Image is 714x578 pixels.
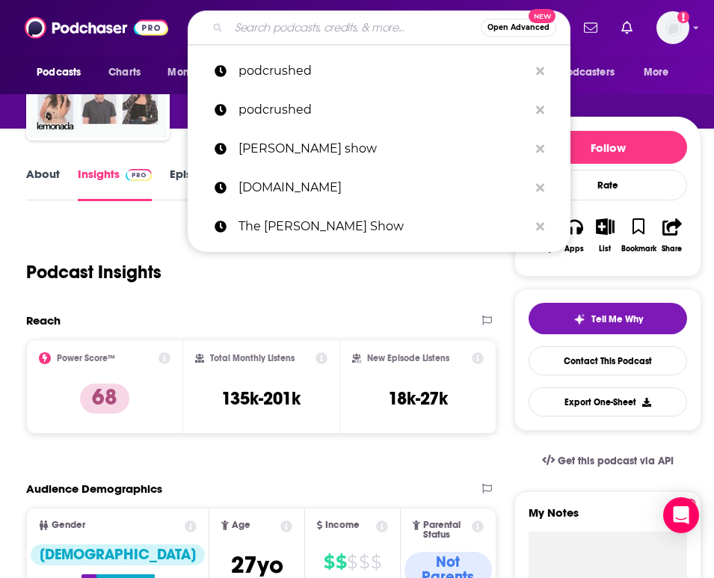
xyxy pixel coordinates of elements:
[564,245,584,253] div: Apps
[543,62,615,83] span: For Podcasters
[559,209,590,262] button: Apps
[677,11,689,23] svg: Add a profile image
[157,58,240,87] button: open menu
[591,313,643,325] span: Tell Me Why
[188,129,570,168] a: [PERSON_NAME] show
[238,52,529,90] p: podcrushed
[621,209,657,262] button: Bookmark
[359,550,369,574] span: $
[108,62,141,83] span: Charts
[78,167,152,201] a: InsightsPodchaser Pro
[210,353,295,363] h2: Total Monthly Listens
[336,550,346,574] span: $
[529,346,687,375] a: Contact This Podcast
[633,58,688,87] button: open menu
[52,520,85,530] span: Gender
[530,443,686,479] a: Get this podcast via API
[26,313,61,328] h2: Reach
[578,15,603,40] a: Show notifications dropdown
[37,62,81,83] span: Podcasts
[599,245,611,253] div: List
[573,313,585,325] img: tell me why sparkle
[167,62,221,83] span: Monitoring
[529,387,687,416] button: Export One-Sheet
[533,58,636,87] button: open menu
[529,170,687,200] div: Rate
[126,169,152,181] img: Podchaser Pro
[656,11,689,44] span: Logged in as alignPR
[170,167,243,201] a: Episodes164
[371,550,381,574] span: $
[529,131,687,164] button: Follow
[487,24,550,31] span: Open Advanced
[662,245,682,253] div: Share
[238,129,529,168] p: zac clark show
[656,11,689,44] img: User Profile
[324,550,334,574] span: $
[238,90,529,129] p: podcrushed
[238,207,529,246] p: The Jamie Kern Lima Show
[590,209,621,262] button: List
[188,207,570,246] a: The [PERSON_NAME] Show
[232,520,250,530] span: Age
[238,168,529,207] p: Sonical.ly
[26,482,162,496] h2: Audience Demographics
[188,90,570,129] a: podcrushed
[615,15,638,40] a: Show notifications dropdown
[529,505,687,532] label: My Notes
[558,455,674,467] span: Get this podcast via API
[80,384,129,413] p: 68
[423,520,470,540] span: Parental Status
[529,303,687,334] button: tell me why sparkleTell Me Why
[188,52,570,90] a: podcrushed
[621,245,656,253] div: Bookmark
[481,19,556,37] button: Open AdvancedNew
[26,261,161,283] h1: Podcast Insights
[25,13,168,42] img: Podchaser - Follow, Share and Rate Podcasts
[26,58,100,87] button: open menu
[347,550,357,574] span: $
[31,544,205,565] div: [DEMOGRAPHIC_DATA]
[388,387,448,410] h3: 18k-27k
[221,387,301,410] h3: 135k-201k
[26,167,60,201] a: About
[644,62,669,83] span: More
[57,353,115,363] h2: Power Score™
[663,497,699,533] div: Open Intercom Messenger
[99,58,150,87] a: Charts
[325,520,360,530] span: Income
[367,353,449,363] h2: New Episode Listens
[656,11,689,44] button: Show profile menu
[657,209,688,262] button: Share
[188,10,570,45] div: Search podcasts, credits, & more...
[529,9,555,23] span: New
[188,168,570,207] a: [DOMAIN_NAME]
[229,16,481,40] input: Search podcasts, credits, & more...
